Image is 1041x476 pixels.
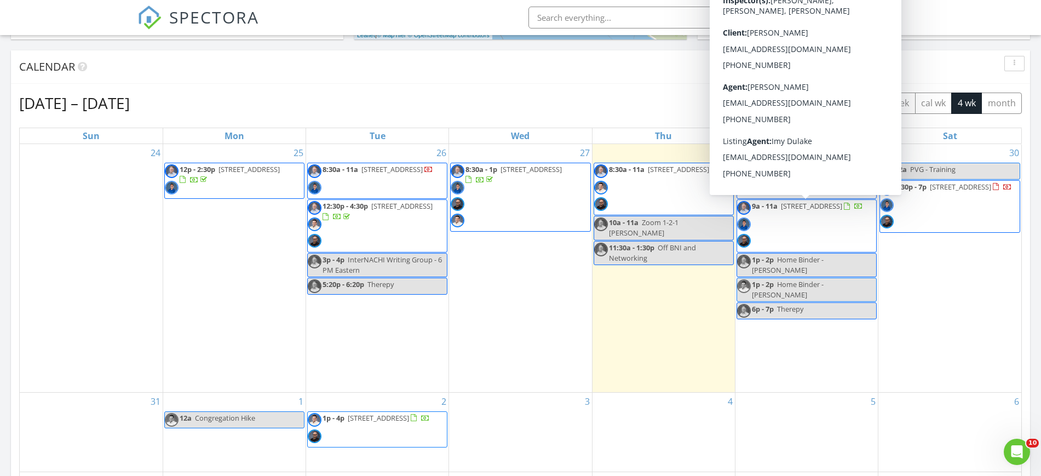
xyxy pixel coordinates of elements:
a: Go to September 3, 2025 [583,393,592,410]
a: Go to August 29, 2025 [864,144,878,162]
span: Home Binder - [PERSON_NAME] [752,255,824,275]
td: Go to August 25, 2025 [163,144,306,392]
td: Go to September 2, 2025 [306,392,449,472]
a: 1:30p - 7p [STREET_ADDRESS] [895,182,1012,192]
span: [STREET_ADDRESS] [218,164,280,174]
td: Go to September 5, 2025 [735,392,878,472]
a: Leaflet [357,32,375,38]
img: 20240801bniheadshots0030retouched.jpeg [451,214,464,227]
img: 20240801bniheadshots0027retouched.jpeg [308,255,321,268]
img: 20240801bniheadshots0036retouched.jpeg [308,234,321,248]
button: Previous [774,92,800,114]
td: Go to September 1, 2025 [163,392,306,472]
td: Go to August 27, 2025 [449,144,592,392]
img: 20240801bniheadshots0030retouched.jpeg [594,181,608,194]
button: Next [800,92,825,114]
img: 20240801bniheadshots0027retouched.jpeg [880,182,894,196]
a: © MapTiler [377,32,406,38]
img: 20240801bniheadshots0030retouched.jpeg [880,164,894,178]
a: 9a - 12p [STREET_ADDRESS] [737,163,877,199]
img: 20240801bniheadshots0030retouched.jpeg [737,181,751,194]
img: 20240801bniheadshots0030retouched.jpeg [737,279,751,293]
a: 12:30p - 4:30p [STREET_ADDRESS] [307,199,447,253]
span: 9a - 12p [752,164,778,174]
a: 1:30p - 7p [STREET_ADDRESS] [879,180,1020,233]
a: Go to August 27, 2025 [578,144,592,162]
button: 4 wk [951,93,982,114]
a: 1p - 4p [STREET_ADDRESS] [307,411,447,448]
a: Go to August 30, 2025 [1007,144,1021,162]
a: 12:30p - 4:30p [STREET_ADDRESS] [323,201,433,221]
a: © OpenStreetMap contributors [408,32,490,38]
span: 1p - 2p [752,255,774,265]
a: Go to September 1, 2025 [296,393,306,410]
img: 20240801bniheadshots0036retouched.jpeg [880,215,894,228]
img: 20240801bniheadshots0036retouched.jpeg [737,234,751,248]
td: Go to August 24, 2025 [20,144,163,392]
td: Go to August 26, 2025 [306,144,449,392]
a: 9a - 11a [STREET_ADDRESS] [737,199,877,253]
span: 12:30p - 4:30p [323,201,368,211]
button: list [831,93,856,114]
img: 20240801bniheadshots0027retouched.jpeg [737,304,751,318]
span: Therepy [367,279,394,289]
a: Saturday [941,128,959,144]
iframe: Intercom live chat [1004,439,1030,465]
td: Go to August 31, 2025 [20,392,163,472]
a: Go to September 4, 2025 [726,393,735,410]
a: Go to September 6, 2025 [1012,393,1021,410]
img: 20240801bniheadshots0030retouched.jpeg [308,413,321,427]
img: anthony_perez_photo_2.jpg [165,181,179,194]
img: 20240801bniheadshots0027retouched.jpeg [165,164,179,178]
a: Thursday [653,128,674,144]
img: anthony_perez_photo_2.jpg [880,198,894,212]
td: Go to August 29, 2025 [735,144,878,392]
input: Search everything... [528,7,747,28]
a: Go to September 2, 2025 [439,393,448,410]
span: PVG - Training [910,164,956,174]
h2: [DATE] – [DATE] [19,92,130,114]
td: Go to September 4, 2025 [592,392,735,472]
img: 20240801bniheadshots0027retouched.jpeg [451,164,464,178]
span: 9a - 11a [752,201,778,211]
img: anthony_perez_photo_2.jpg [451,181,464,194]
td: Go to August 30, 2025 [878,144,1021,392]
span: [STREET_ADDRESS] [501,164,562,174]
span: 6p - 7p [752,304,774,314]
img: 20240801bniheadshots0027retouched.jpeg [308,201,321,215]
a: 8:30a - 11a [STREET_ADDRESS] [609,164,730,174]
a: Go to August 25, 2025 [291,144,306,162]
span: Congregation Hike [195,413,255,423]
span: [STREET_ADDRESS] [348,413,409,423]
a: 8:30a - 11a [STREET_ADDRESS] [594,163,734,216]
a: 1p - 4p [STREET_ADDRESS] [323,413,430,423]
img: 20240801bniheadshots0036retouched.jpeg [308,429,321,443]
span: SPECTORA [169,5,259,28]
a: 12p - 2:30p [STREET_ADDRESS] [180,164,280,185]
div: [PERSON_NAME] [818,7,889,18]
span: 1:30p - 7p [895,182,927,192]
a: Go to August 24, 2025 [148,144,163,162]
button: [DATE] [728,93,768,114]
button: cal wk [915,93,952,114]
img: anthony_perez_photo_2.jpg [737,217,751,231]
span: 10 [1026,439,1039,448]
img: anthony_perez_photo_2.jpg [308,181,321,194]
span: Therepy [777,304,803,314]
span: 8:30a - 11a [609,164,645,174]
div: FOCUS Inspection Authority [787,18,897,28]
img: 20240801bniheadshots0027retouched.jpeg [737,255,751,268]
a: Go to August 28, 2025 [721,144,735,162]
a: Go to August 31, 2025 [148,393,163,410]
span: 12p - 2:30p [180,164,215,174]
img: 20240801bniheadshots0027retouched.jpeg [594,217,608,231]
a: Tuesday [367,128,388,144]
span: 10a - 11a [609,217,639,227]
span: 8:30a - 1p [465,164,497,174]
a: 8:30a - 11a [STREET_ADDRESS] [323,164,433,174]
button: day [855,93,883,114]
span: Off BNI and Networking [609,243,696,263]
img: 20240801bniheadshots0027retouched.jpeg [308,164,321,178]
a: SPECTORA [137,15,259,38]
a: Go to September 5, 2025 [869,393,878,410]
